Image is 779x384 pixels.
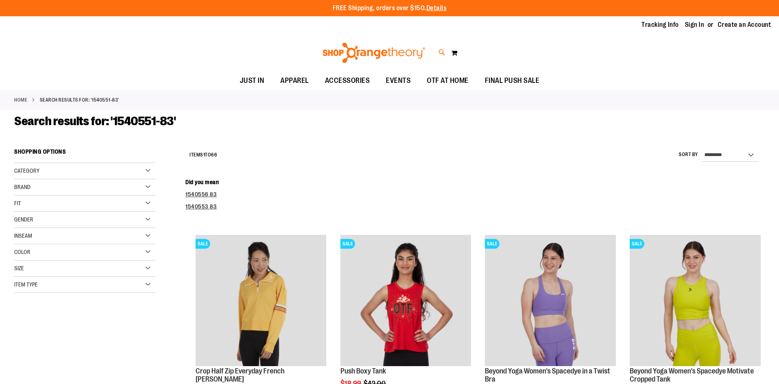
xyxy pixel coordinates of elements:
[641,20,679,29] a: Tracking Info
[317,72,378,90] a: ACCESSORIES
[189,149,217,161] h2: Items to
[14,200,21,206] span: Fit
[340,239,355,249] span: SALE
[485,235,616,366] img: Beyond Yoga Women's Spacedye in a Twist Bra
[386,72,411,90] span: EVENTS
[14,114,176,128] span: Search results for: '1540551-83'
[630,235,761,366] img: Product image for Beyond Yoga Womens Spacedye Motivate Cropped Tank
[14,216,33,223] span: Gender
[427,72,469,90] span: OTF AT HOME
[630,235,761,367] a: Product image for Beyond Yoga Womens Spacedye Motivate Cropped TankSALE
[185,178,765,186] dt: Did you mean
[280,72,309,90] span: APPAREL
[679,151,698,158] label: Sort By
[14,145,155,163] strong: Shopping Options
[40,96,119,104] strong: Search results for: '1540551-83'
[196,239,210,249] span: SALE
[196,235,327,367] a: Product image for Crop Half Zip Everyday French Terry PulloverSALE
[630,367,754,383] a: Beyond Yoga Women's Spacedye Motivate Cropped Tank
[211,152,217,158] span: 66
[340,235,471,366] img: Product image for Push Boxy Tank
[240,72,265,90] span: JUST IN
[477,72,548,90] a: FINAL PUSH SALE
[325,72,370,90] span: ACCESSORIES
[14,184,30,190] span: Brand
[232,72,273,90] a: JUST IN
[14,167,39,174] span: Category
[196,367,284,383] a: Crop Half Zip Everyday French [PERSON_NAME]
[485,235,616,367] a: Beyond Yoga Women's Spacedye in a Twist BraSALE
[378,72,419,90] a: EVENTS
[321,43,426,63] img: Shop Orangetheory
[630,239,644,249] span: SALE
[185,203,217,210] a: 1540553 83
[14,232,32,239] span: Inseam
[685,20,704,29] a: Sign In
[718,20,771,29] a: Create an Account
[426,4,447,12] a: Details
[185,191,217,197] a: 1540556 83
[14,249,30,255] span: Color
[340,367,386,375] a: Push Boxy Tank
[485,367,610,383] a: Beyond Yoga Women's Spacedye in a Twist Bra
[14,281,38,288] span: Item Type
[272,72,317,90] a: APPAREL
[419,72,477,90] a: OTF AT HOME
[203,152,205,158] span: 1
[196,235,327,366] img: Product image for Crop Half Zip Everyday French Terry Pullover
[333,4,447,13] p: FREE Shipping, orders over $150.
[14,265,24,271] span: Size
[340,235,471,367] a: Product image for Push Boxy TankSALE
[485,72,540,90] span: FINAL PUSH SALE
[14,96,27,104] a: Home
[485,239,499,249] span: SALE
